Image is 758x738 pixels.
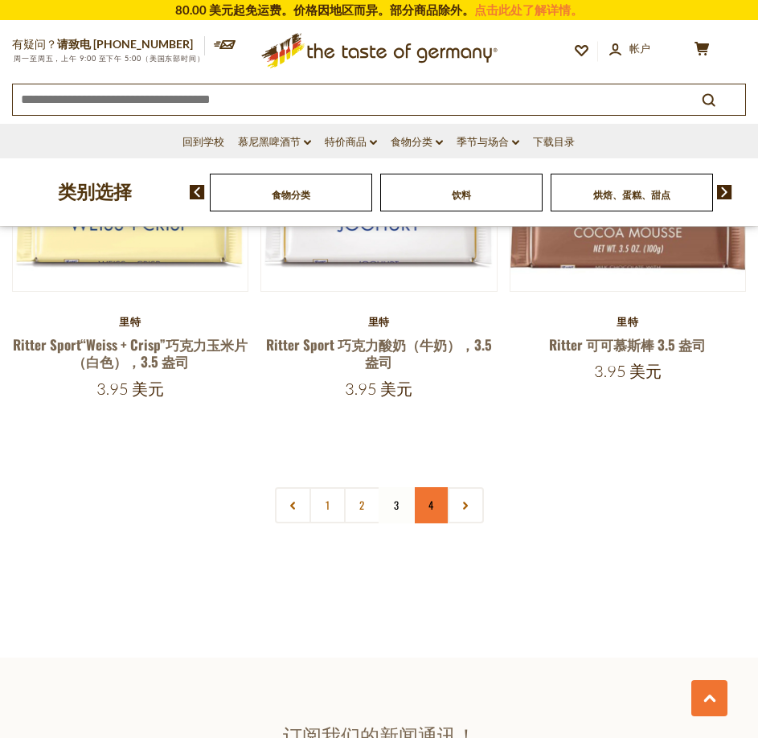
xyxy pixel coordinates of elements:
font: 4 [428,497,433,513]
img: 上一个箭头 [190,185,205,199]
font: 食物分类 [391,135,432,148]
a: 下载目录 [533,133,575,151]
font: 3.95 美元 [594,361,662,381]
a: Ritter Sport“Weiss + Crisp”巧克力玉米片（白色），3.5 盎司 [13,334,248,371]
a: 特价商品 [325,133,377,151]
font: 80.00 美元起免运费。价格因地区而异。部分商品除外。 [175,2,474,17]
a: 请致电 [PHONE_NUMBER] [57,37,193,51]
font: 1 [326,497,330,513]
a: Ritter Sport 巧克力酸奶（牛奶），3.5 盎司 [266,334,492,371]
a: 帐户 [609,40,650,58]
a: 食物分类 [272,189,310,201]
font: 季节与场合 [457,135,509,148]
font: 3.95 美元 [96,379,164,399]
font: 类别选择 [58,182,132,203]
a: 慕尼黑啤酒节 [238,133,311,151]
font: 慕尼黑啤酒节 [238,135,301,148]
a: 饮料 [452,189,471,201]
a: 回到学校 [182,133,224,151]
a: 烘焙、蛋糕、甜点 [593,189,670,201]
font: 周一至周五，上午 9:00 至下午 5:00（美国东部时间） [14,54,205,63]
img: 下一个箭头 [717,185,732,199]
font: 下载目录 [533,135,575,148]
font: 2 [359,497,364,513]
font: 3.95 美元 [345,379,412,399]
a: 食物分类 [391,133,443,151]
a: Ritter 可可慕斯棒 3.5 盎司 [549,334,706,355]
font: 里特 [119,315,141,328]
font: 回到学校 [182,135,224,148]
font: 有疑问？ [12,37,57,51]
a: 点击此处了解详情。 [474,2,583,17]
font: 里特 [617,315,639,328]
font: 特价商品 [325,135,367,148]
a: 季节与场合 [457,133,519,151]
font: 里特 [368,315,391,328]
font: 帐户 [629,42,650,55]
